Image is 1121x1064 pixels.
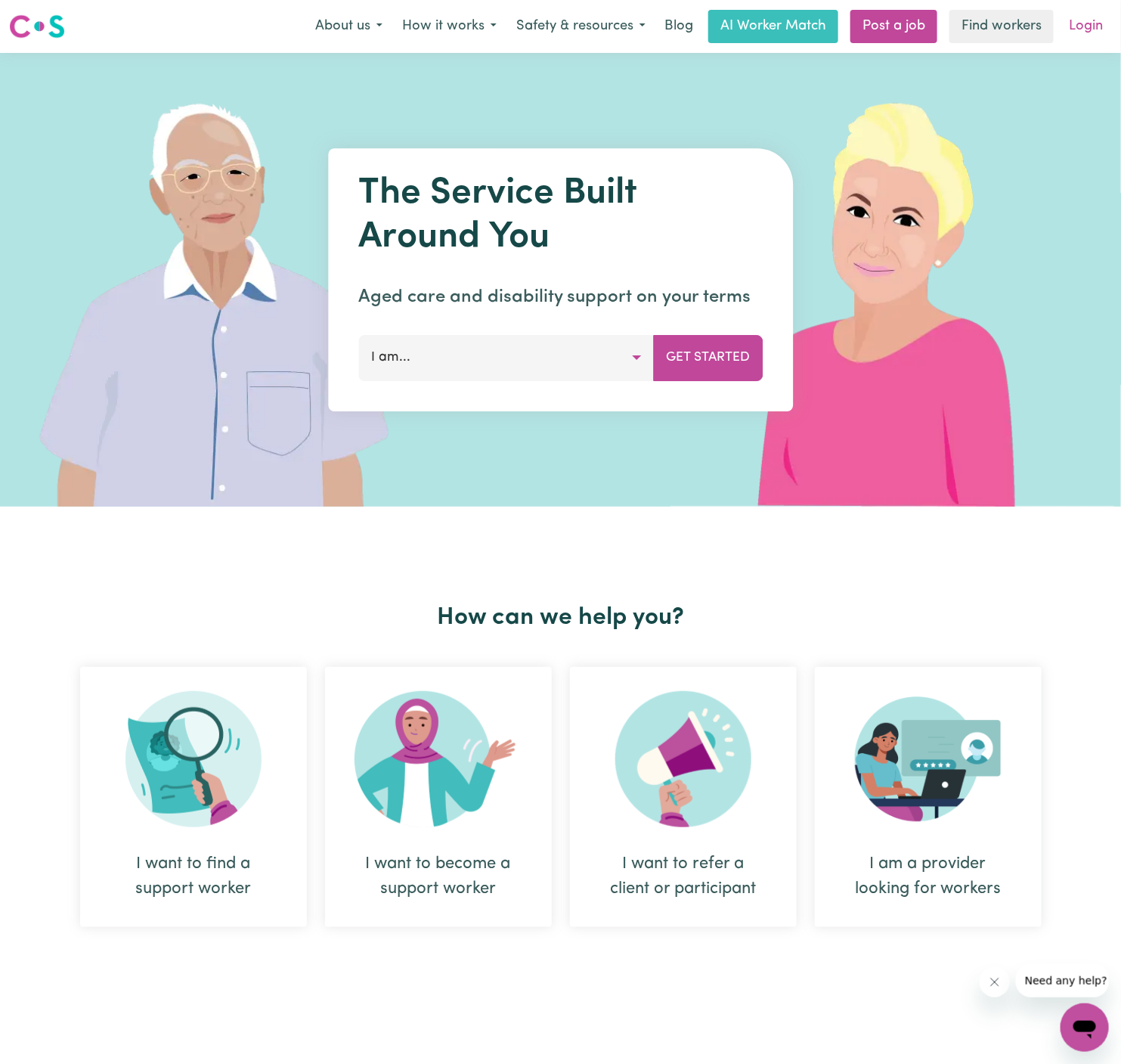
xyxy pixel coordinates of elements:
[815,667,1042,927] div: I am a provider looking for workers
[71,603,1051,632] h2: How can we help you?
[980,967,1010,997] iframe: Close message
[1060,10,1112,43] a: Login
[1061,1004,1109,1052] iframe: Button to launch messaging window
[615,691,751,827] img: Refer
[851,852,1005,901] div: I am a provider looking for workers
[606,852,760,901] div: I want to refer a client or participant
[358,284,763,311] p: Aged care and disability support on your terms
[855,691,1002,827] img: Provider
[850,10,937,43] a: Post a job
[358,335,654,380] button: I am...
[9,13,65,40] img: Careseekers logo
[116,852,271,901] div: I want to find a support worker
[1016,964,1109,997] iframe: Message from company
[80,667,307,927] div: I want to find a support worker
[570,667,797,927] div: I want to refer a client or participant
[125,691,262,827] img: Search
[392,11,506,42] button: How it works
[653,335,763,380] button: Get Started
[305,11,392,42] button: About us
[325,667,552,927] div: I want to become a support worker
[9,9,65,44] a: Careseekers logo
[708,10,838,43] a: AI Worker Match
[355,691,522,827] img: Become Worker
[358,172,763,259] h1: The Service Built Around You
[655,10,702,43] a: Blog
[361,852,516,901] div: I want to become a support worker
[949,10,1054,43] a: Find workers
[506,11,655,42] button: Safety & resources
